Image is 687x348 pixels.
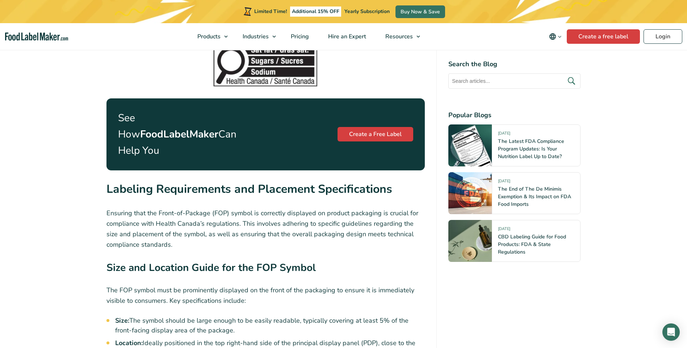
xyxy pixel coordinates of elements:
span: [DATE] [498,178,510,187]
li: The symbol should be large enough to be easily readable, typically covering at least 5% of the fr... [115,316,425,335]
span: Hire an Expert [326,33,367,41]
h4: Search the Blog [448,59,581,69]
a: Products [188,23,231,50]
span: Resources [383,33,414,41]
span: [DATE] [498,131,510,139]
strong: Size and Location Guide for the FOP Symbol [106,261,316,275]
a: Create a free label [567,29,640,44]
strong: Location: [115,339,143,347]
span: [DATE] [498,226,510,234]
p: The FOP symbol must be prominently displayed on the front of the packaging to ensure it is immedi... [106,285,425,306]
a: Industries [233,23,280,50]
span: Products [195,33,221,41]
img: CFIA Front-of-Package Label with a magnifying glass and listed nutrients. [211,32,320,88]
a: Login [644,29,682,44]
span: Industries [240,33,269,41]
strong: Labeling Requirements and Placement Specifications [106,181,392,197]
a: Resources [376,23,424,50]
h4: Popular Blogs [448,110,581,120]
span: Yearly Subscription [344,8,390,15]
a: The End of The De Minimis Exemption & Its Impact on FDA Food Imports [498,186,571,208]
a: Hire an Expert [319,23,374,50]
input: Search articles... [448,73,581,89]
a: Food Label Maker homepage [5,33,68,41]
span: Additional 15% OFF [290,7,341,17]
span: Limited Time! [254,8,287,15]
a: Pricing [281,23,317,50]
div: Open Intercom Messenger [662,323,680,341]
strong: FoodLabelMaker [140,127,218,141]
a: Buy Now & Save [395,5,445,18]
p: Ensuring that the Front-of-Package (FOP) symbol is correctly displayed on product packaging is cr... [106,208,425,250]
p: See How Can Help You [118,110,244,158]
button: Change language [544,29,567,44]
a: The Latest FDA Compliance Program Updates: Is Your Nutrition Label Up to Date? [498,138,564,160]
a: Create a Free Label [338,127,413,141]
a: CBD Labeling Guide for Food Products: FDA & State Regulations [498,233,566,255]
span: Pricing [289,33,310,41]
strong: Size: [115,316,129,325]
